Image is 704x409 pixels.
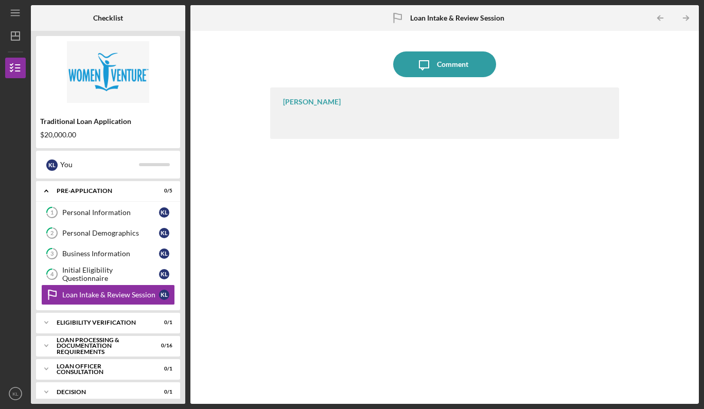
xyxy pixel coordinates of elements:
[40,117,176,126] div: Traditional Loan Application
[62,266,159,282] div: Initial Eligibility Questionnaire
[154,343,172,349] div: 0 / 16
[159,207,169,218] div: K L
[159,248,169,259] div: K L
[57,389,147,395] div: Decision
[410,14,504,22] b: Loan Intake & Review Session
[50,271,54,278] tspan: 4
[41,202,175,223] a: 1Personal InformationKL
[57,319,147,326] div: Eligibility Verification
[159,228,169,238] div: K L
[154,366,172,372] div: 0 / 1
[62,208,159,217] div: Personal Information
[50,251,54,257] tspan: 3
[36,41,180,103] img: Product logo
[437,51,468,77] div: Comment
[41,264,175,284] a: 4Initial Eligibility QuestionnaireKL
[60,156,139,173] div: You
[50,230,54,237] tspan: 2
[154,188,172,194] div: 0 / 5
[40,131,176,139] div: $20,000.00
[393,51,496,77] button: Comment
[57,337,147,355] div: Loan Processing & Documentation Requirements
[62,291,159,299] div: Loan Intake & Review Session
[283,98,341,106] div: [PERSON_NAME]
[5,383,26,404] button: KL
[41,223,175,243] a: 2Personal DemographicsKL
[93,14,123,22] b: Checklist
[154,389,172,395] div: 0 / 1
[12,391,19,397] text: KL
[62,250,159,258] div: Business Information
[159,290,169,300] div: K L
[41,284,175,305] a: Loan Intake & Review SessionKL
[41,243,175,264] a: 3Business InformationKL
[50,209,54,216] tspan: 1
[57,188,147,194] div: Pre-Application
[57,363,147,375] div: Loan Officer Consultation
[154,319,172,326] div: 0 / 1
[159,269,169,279] div: K L
[46,159,58,171] div: K L
[62,229,159,237] div: Personal Demographics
